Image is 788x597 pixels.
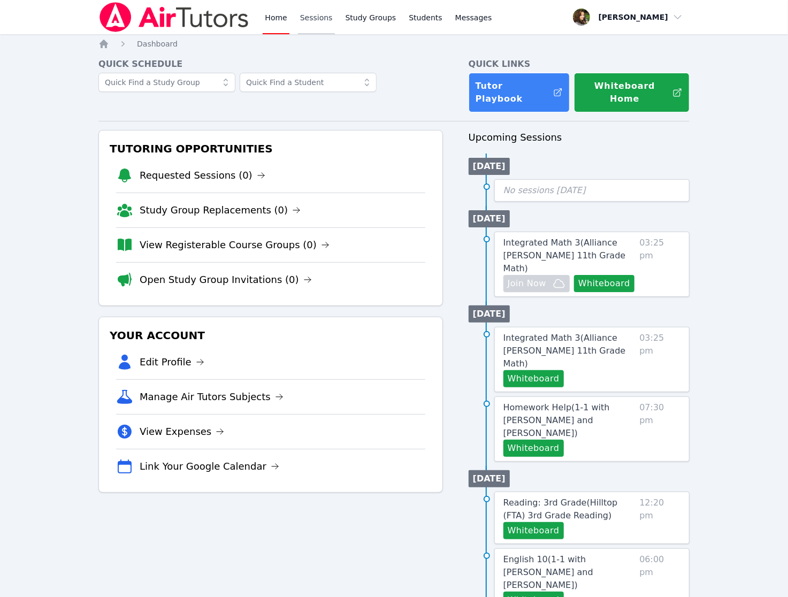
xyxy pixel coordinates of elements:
span: No sessions [DATE] [503,185,586,195]
span: Dashboard [137,40,178,48]
a: Link Your Google Calendar [140,459,279,474]
a: English 10(1-1 with [PERSON_NAME] and [PERSON_NAME]) [503,553,636,592]
button: Whiteboard [503,440,564,457]
span: Integrated Math 3 ( Alliance [PERSON_NAME] 11th Grade Math ) [503,238,626,273]
a: View Expenses [140,424,224,439]
a: Edit Profile [140,355,204,370]
h4: Quick Links [469,58,690,71]
a: Reading: 3rd Grade(Hilltop (FTA) 3rd Grade Reading) [503,496,636,522]
a: Homework Help(1-1 with [PERSON_NAME] and [PERSON_NAME]) [503,401,636,440]
nav: Breadcrumb [98,39,690,49]
input: Quick Find a Student [240,73,377,92]
a: Dashboard [137,39,178,49]
span: 07:30 pm [639,401,680,457]
a: View Registerable Course Groups (0) [140,238,330,252]
h3: Your Account [108,326,434,345]
a: Study Group Replacements (0) [140,203,301,218]
span: Messages [455,12,492,23]
a: Requested Sessions (0) [140,168,265,183]
button: Whiteboard [503,370,564,387]
span: 12:20 pm [639,496,680,539]
button: Whiteboard Home [574,73,690,112]
button: Whiteboard [503,522,564,539]
span: Join Now [508,277,546,290]
li: [DATE] [469,210,510,227]
h3: Upcoming Sessions [469,130,690,145]
span: Integrated Math 3 ( Alliance [PERSON_NAME] 11th Grade Math ) [503,333,626,369]
a: Tutor Playbook [469,73,570,112]
h4: Quick Schedule [98,58,443,71]
span: Reading: 3rd Grade ( Hilltop (FTA) 3rd Grade Reading ) [503,497,618,521]
span: English 10 ( 1-1 with [PERSON_NAME] and [PERSON_NAME] ) [503,554,593,590]
span: 03:25 pm [639,236,680,292]
li: [DATE] [469,158,510,175]
li: [DATE] [469,305,510,323]
li: [DATE] [469,470,510,487]
span: Homework Help ( 1-1 with [PERSON_NAME] and [PERSON_NAME] ) [503,402,610,438]
a: Integrated Math 3(Alliance [PERSON_NAME] 11th Grade Math) [503,332,636,370]
button: Whiteboard [574,275,634,292]
a: Open Study Group Invitations (0) [140,272,312,287]
img: Air Tutors [98,2,250,32]
button: Join Now [503,275,570,292]
a: Integrated Math 3(Alliance [PERSON_NAME] 11th Grade Math) [503,236,636,275]
a: Manage Air Tutors Subjects [140,389,284,404]
span: 03:25 pm [639,332,680,387]
h3: Tutoring Opportunities [108,139,434,158]
input: Quick Find a Study Group [98,73,235,92]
